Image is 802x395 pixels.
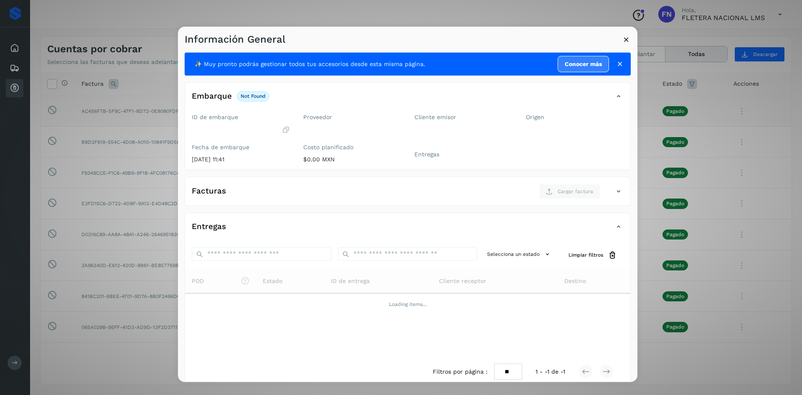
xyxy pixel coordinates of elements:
[536,367,565,376] span: 1 - -1 de -1
[558,56,609,72] a: Conocer más
[303,156,401,163] p: $0.00 MXN
[414,151,513,158] label: Entregas
[192,222,226,232] h4: Entregas
[331,276,370,285] span: ID de entrega
[433,367,487,376] span: Filtros por página :
[192,276,249,285] span: POD
[195,59,425,68] span: ✨ Muy pronto podrás gestionar todos tus accesorios desde esta misma página.
[303,144,401,151] label: Costo planificado
[526,113,624,120] label: Origen
[185,33,285,45] h3: Información General
[192,144,290,151] label: Fecha de embarque
[263,276,282,285] span: Estado
[185,293,630,315] td: Loading items...
[562,247,624,263] button: Limpiar filtros
[303,113,401,120] label: Proveedor
[192,156,290,163] p: [DATE] 11:41
[185,184,630,206] div: FacturasCargar factura
[192,113,290,120] label: ID de embarque
[241,93,266,99] p: not found
[539,184,600,199] button: Cargar factura
[185,220,630,241] div: Entregas
[192,92,232,101] h4: Embarque
[564,276,586,285] span: Destino
[414,113,513,120] label: Cliente emisor
[439,276,486,285] span: Cliente receptor
[192,186,226,196] h4: Facturas
[558,188,593,195] span: Cargar factura
[484,247,555,261] button: Selecciona un estado
[185,89,630,110] div: Embarquenot found
[569,251,603,259] span: Limpiar filtros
